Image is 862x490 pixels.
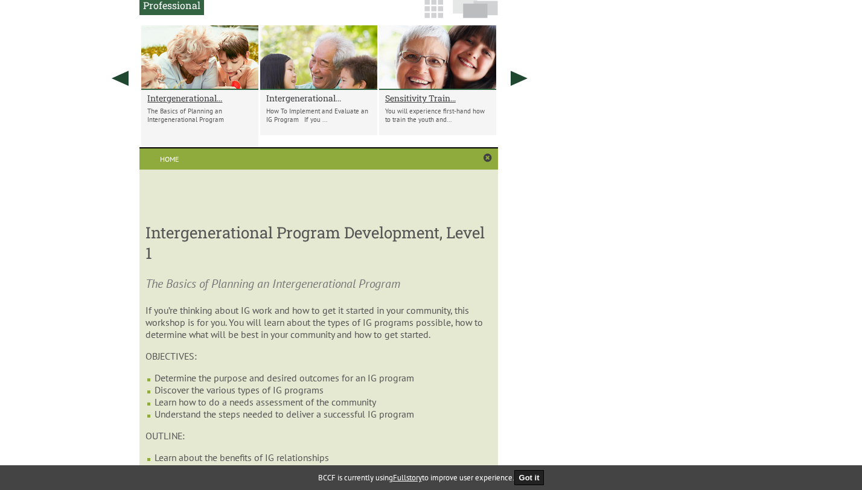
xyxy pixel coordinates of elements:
[145,430,491,442] div: OUTLINE:
[155,372,491,384] li: Determine the purpose and desired outcomes for an IG program
[514,470,544,485] button: Got it
[139,148,199,170] a: Home
[393,472,422,483] a: Fullstory
[155,384,491,396] li: Discover the various types of IG programs
[155,451,491,463] li: Learn about the benefits of IG relationships
[145,222,491,263] h3: Intergenerational Program Development, Level 1
[266,107,371,124] p: How To Implement and Evaluate an IG Program If you ...
[147,107,252,124] p: The Basics of Planning an Intergenerational Program
[385,107,490,124] p: You will experience first-hand how to train the youth and...
[449,5,502,24] a: Slide View
[484,153,492,163] a: Close
[379,25,496,135] li: Sensitivity Training for Youth and Seniors
[260,25,377,135] li: Intergenerational Program Development ~ Level 2
[266,92,371,104] a: Intergenerational...
[147,92,252,104] a: Intergenerational...
[155,463,491,476] li: Hear some success stories
[155,408,491,420] li: Understand the steps needed to deliver a successful IG program
[421,5,447,24] a: Grid View
[145,350,491,362] div: OBJECTIVES:
[141,25,258,147] li: Intergenerational Program Development, Level 1
[145,275,491,292] p: The Basics of Planning an Intergenerational Program
[145,304,491,340] p: If you’re thinking about IG work and how to get it started in your community, this workshop is fo...
[155,396,491,408] li: Learn how to do a needs assessment of the community
[385,92,490,104] a: Sensitivity Train...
